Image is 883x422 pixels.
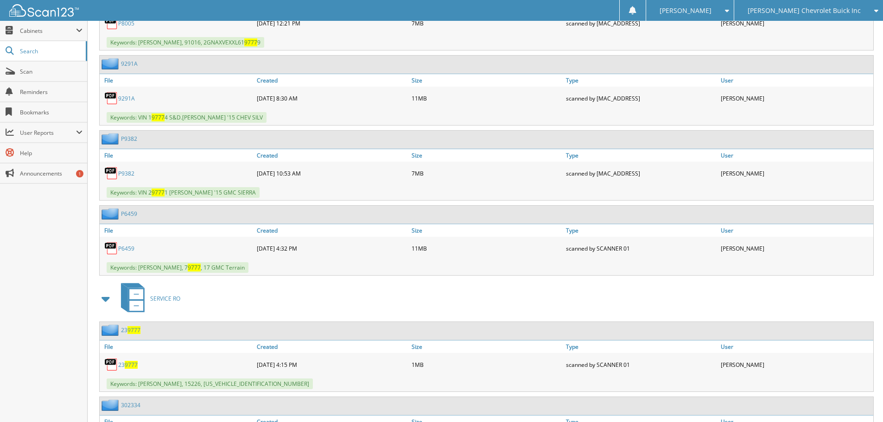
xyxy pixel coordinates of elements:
[107,378,313,389] span: Keywords: [PERSON_NAME], 15226, [US_VEHICLE_IDENTIFICATION_NUMBER]
[564,89,718,107] div: scanned by [MAC_ADDRESS]
[718,89,873,107] div: [PERSON_NAME]
[254,355,409,374] div: [DATE] 4:15 PM
[564,239,718,258] div: scanned by SCANNER 01
[254,89,409,107] div: [DATE] 8:30 AM
[102,324,121,336] img: folder2.png
[100,74,254,87] a: File
[409,164,564,183] div: 7MB
[564,149,718,162] a: Type
[76,170,83,177] div: 1
[564,14,718,32] div: scanned by [MAC_ADDRESS]
[125,361,138,369] span: 9777
[104,358,118,372] img: PDF.png
[107,37,264,48] span: Keywords: [PERSON_NAME], 91016, 2GNAXVEXXL61 9
[188,264,201,271] span: 9777
[718,355,873,374] div: [PERSON_NAME]
[718,14,873,32] div: [PERSON_NAME]
[127,326,140,334] span: 9777
[564,74,718,87] a: Type
[409,340,564,353] a: Size
[152,113,165,121] span: 9777
[409,14,564,32] div: 7MB
[107,112,267,123] span: Keywords: VIN 1 4 S&D.[PERSON_NAME] '15 CHEV SILV
[102,208,121,220] img: folder2.png
[718,224,873,237] a: User
[152,189,165,196] span: 9777
[718,74,873,87] a: User
[564,224,718,237] a: Type
[121,326,140,334] a: 239777
[254,164,409,183] div: [DATE] 10:53 AM
[409,355,564,374] div: 1MB
[118,245,134,252] a: P6459
[9,4,79,17] img: scan123-logo-white.svg
[150,295,180,302] span: SERVICE RO
[104,241,118,255] img: PDF.png
[100,340,254,353] a: File
[254,340,409,353] a: Created
[20,149,83,157] span: Help
[121,401,140,409] a: 302334
[718,340,873,353] a: User
[254,224,409,237] a: Created
[20,88,83,96] span: Reminders
[102,133,121,145] img: folder2.png
[121,60,138,68] a: 9291A
[118,19,134,27] a: P8005
[20,108,83,116] span: Bookmarks
[718,164,873,183] div: [PERSON_NAME]
[118,94,135,102] a: 9291A
[254,149,409,162] a: Created
[660,8,711,13] span: [PERSON_NAME]
[104,91,118,105] img: PDF.png
[107,262,248,273] span: Keywords: [PERSON_NAME], 7 , 17 GMC Terrain
[409,89,564,107] div: 11MB
[20,170,83,177] span: Announcements
[254,74,409,87] a: Created
[254,14,409,32] div: [DATE] 12:21 PM
[20,47,81,55] span: Search
[718,239,873,258] div: [PERSON_NAME]
[102,399,121,411] img: folder2.png
[718,149,873,162] a: User
[564,340,718,353] a: Type
[20,27,76,35] span: Cabinets
[409,239,564,258] div: 11MB
[102,58,121,69] img: folder2.png
[107,187,260,198] span: Keywords: VIN 2 1 [PERSON_NAME] '15 GMC SIERRA
[748,8,861,13] span: [PERSON_NAME] Chevrolet Buick Inc
[564,355,718,374] div: scanned by SCANNER 01
[409,74,564,87] a: Size
[254,239,409,258] div: [DATE] 4:32 PM
[100,149,254,162] a: File
[104,16,118,30] img: PDF.png
[115,280,180,317] a: SERVICE RO
[118,361,138,369] a: 239777
[118,170,134,177] a: P9382
[564,164,718,183] div: scanned by [MAC_ADDRESS]
[20,129,76,137] span: User Reports
[244,38,257,46] span: 9777
[121,210,137,218] a: P6459
[409,224,564,237] a: Size
[104,166,118,180] img: PDF.png
[20,68,83,76] span: Scan
[100,224,254,237] a: File
[409,149,564,162] a: Size
[121,135,137,143] a: P9382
